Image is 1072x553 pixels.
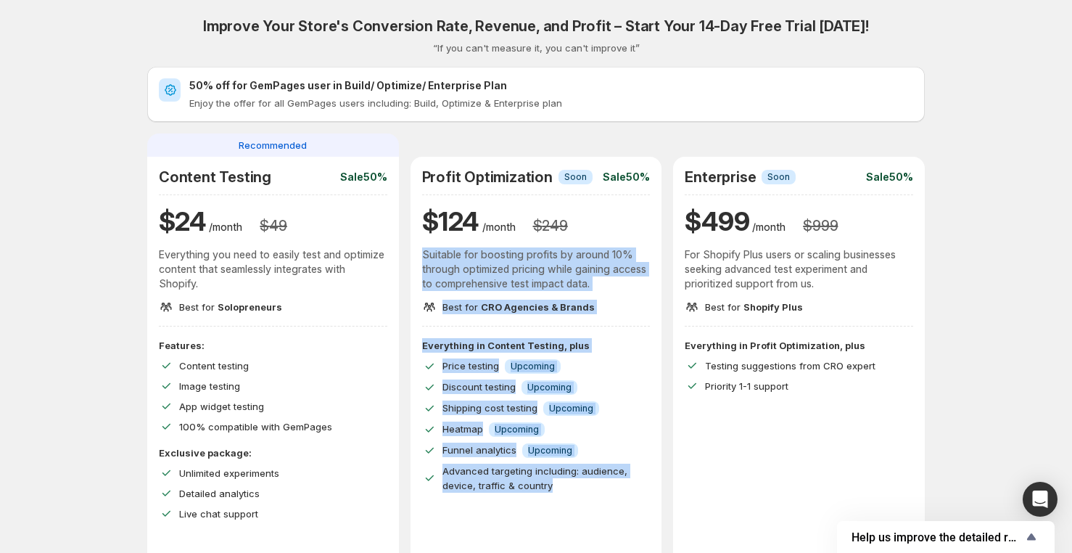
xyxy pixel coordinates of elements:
span: Soon [767,171,790,183]
span: 100% compatible with GemPages [179,421,332,433]
p: Suitable for boosting profits by around 10% through optimized pricing while gaining access to com... [422,247,651,291]
span: Price testing [442,360,499,372]
p: Enjoy the offer for all GemPages users including: Build, Optimize & Enterprise plan [189,96,913,110]
span: Upcoming [495,424,539,435]
p: /month [209,220,242,234]
p: For Shopify Plus users or scaling businesses seeking advanced test experiment and prioritized sup... [685,247,913,291]
span: Upcoming [511,361,555,372]
h1: $ 24 [159,204,206,239]
span: Recommended [239,138,307,152]
h3: $ 249 [533,217,568,234]
span: Upcoming [549,403,593,414]
span: Upcoming [528,445,572,456]
h2: Profit Optimization [422,168,553,186]
p: /month [752,220,786,234]
p: Everything in Profit Optimization, plus [685,338,913,353]
span: Content testing [179,360,249,372]
span: Image testing [179,380,240,392]
h1: $ 124 [422,204,479,239]
span: Help us improve the detailed report for A/B campaigns [852,531,1023,544]
p: Best for [705,300,803,314]
span: Priority 1-1 support [705,380,788,392]
span: Testing suggestions from CRO expert [705,360,875,372]
p: Exclusive package: [159,446,387,460]
h2: Enterprise [685,168,756,186]
p: Everything you need to easily test and optimize content that seamlessly integrates with Shopify. [159,247,387,291]
p: Features: [159,338,387,353]
button: Show survey - Help us improve the detailed report for A/B campaigns [852,528,1040,546]
h3: $ 999 [803,217,838,234]
p: /month [482,220,516,234]
h1: $ 499 [685,204,749,239]
p: Sale 50% [603,170,650,184]
p: Sale 50% [340,170,387,184]
p: Everything in Content Testing, plus [422,338,651,353]
span: Upcoming [527,382,572,393]
span: App widget testing [179,401,264,412]
span: Unlimited experiments [179,467,279,479]
span: CRO Agencies & Brands [481,301,595,313]
p: Best for [442,300,595,314]
span: Funnel analytics [442,444,516,456]
span: Solopreneurs [218,301,282,313]
span: Advanced targeting including: audience, device, traffic & country [442,465,627,491]
p: Best for [179,300,282,314]
span: Heatmap [442,423,483,435]
h2: Improve Your Store's Conversion Rate, Revenue, and Profit – Start Your 14-Day Free Trial [DATE]! [203,17,869,35]
span: Discount testing [442,381,516,393]
h3: $ 49 [260,217,286,234]
h2: Content Testing [159,168,271,186]
p: Sale 50% [866,170,913,184]
span: Shopify Plus [743,301,803,313]
span: Soon [564,171,587,183]
p: “If you can't measure it, you can't improve it” [433,41,640,55]
span: Shipping cost testing [442,402,537,414]
span: Live chat support [179,508,258,520]
span: Detailed analytics [179,488,260,499]
h2: 50% off for GemPages user in Build/ Optimize/ Enterprise Plan [189,78,913,93]
div: Open Intercom Messenger [1023,482,1057,517]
